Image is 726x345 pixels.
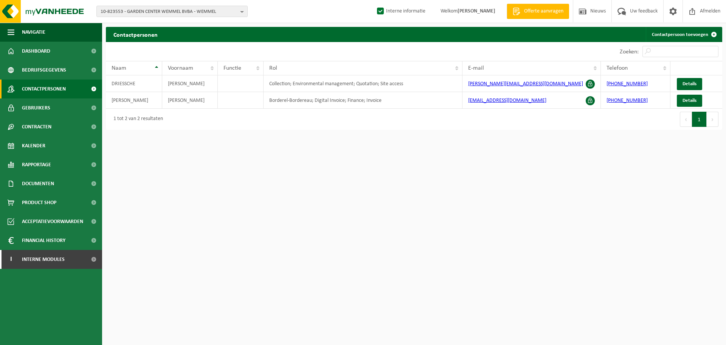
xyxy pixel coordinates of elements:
span: E-mail [468,65,484,71]
label: Zoeken: [620,49,639,55]
a: [PERSON_NAME][EMAIL_ADDRESS][DOMAIN_NAME] [468,81,583,87]
span: Details [683,81,697,86]
strong: [PERSON_NAME] [458,8,495,14]
a: Details [677,78,702,90]
span: Bedrijfsgegevens [22,61,66,80]
span: Details [683,98,697,103]
span: Rol [269,65,277,71]
a: Offerte aanvragen [507,4,569,19]
h2: Contactpersonen [106,27,165,42]
span: Gebruikers [22,98,50,117]
a: [EMAIL_ADDRESS][DOMAIN_NAME] [468,98,546,103]
span: Contracten [22,117,51,136]
span: Kalender [22,136,45,155]
span: Contactpersonen [22,80,66,98]
span: 10-823553 - GARDEN CENTER WEMMEL BVBA - WEMMEL [101,6,237,17]
span: Functie [223,65,241,71]
span: Product Shop [22,193,56,212]
span: Navigatie [22,23,45,42]
a: Details [677,95,702,107]
button: Previous [680,112,692,127]
span: Documenten [22,174,54,193]
td: [PERSON_NAME] [106,92,162,109]
span: Rapportage [22,155,51,174]
button: 10-823553 - GARDEN CENTER WEMMEL BVBA - WEMMEL [96,6,248,17]
span: Voornaam [168,65,193,71]
label: Interne informatie [375,6,425,17]
span: Dashboard [22,42,50,61]
span: Acceptatievoorwaarden [22,212,83,231]
td: Collection; Environmental management; Quotation; Site access [264,75,462,92]
a: Contactpersoon toevoegen [646,27,721,42]
button: Next [707,112,718,127]
a: [PHONE_NUMBER] [607,81,648,87]
span: Offerte aanvragen [522,8,565,15]
td: [PERSON_NAME] [162,75,218,92]
td: DRIESSCHE [106,75,162,92]
button: 1 [692,112,707,127]
td: Borderel-Bordereau; Digital Invoice; Finance; Invoice [264,92,462,109]
span: Naam [112,65,126,71]
a: [PHONE_NUMBER] [607,98,648,103]
span: Interne modules [22,250,65,269]
span: Financial History [22,231,65,250]
span: Telefoon [607,65,628,71]
td: [PERSON_NAME] [162,92,218,109]
span: I [8,250,14,269]
div: 1 tot 2 van 2 resultaten [110,112,163,126]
